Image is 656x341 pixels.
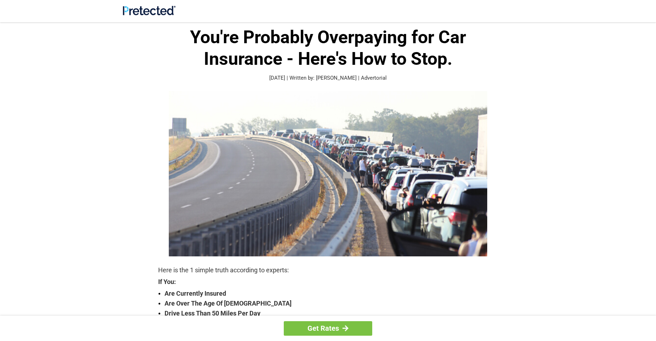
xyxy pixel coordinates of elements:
[284,321,372,336] a: Get Rates
[158,27,498,70] h1: You're Probably Overpaying for Car Insurance - Here's How to Stop.
[165,289,498,299] strong: Are Currently Insured
[158,74,498,82] p: [DATE] | Written by: [PERSON_NAME] | Advertorial
[158,279,498,285] strong: If You:
[165,299,498,308] strong: Are Over The Age Of [DEMOGRAPHIC_DATA]
[123,6,175,15] img: Site Logo
[165,308,498,318] strong: Drive Less Than 50 Miles Per Day
[123,10,175,17] a: Site Logo
[158,265,498,275] p: Here is the 1 simple truth according to experts:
